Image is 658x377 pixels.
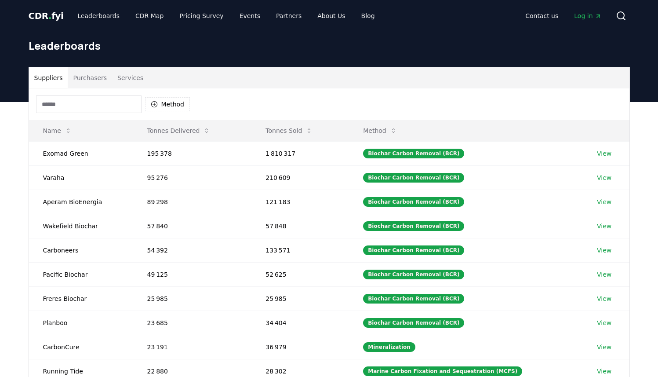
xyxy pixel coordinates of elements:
[133,165,252,190] td: 95 276
[363,342,415,352] div: Mineralization
[29,141,133,165] td: Exomad Green
[567,8,608,24] a: Log in
[597,173,611,182] a: View
[269,8,309,24] a: Partners
[574,11,601,20] span: Log in
[133,335,252,359] td: 23 191
[363,149,464,158] div: Biochar Carbon Removal (BCR)
[29,165,133,190] td: Varaha
[140,122,218,139] button: Tonnes Delivered
[29,11,64,21] span: CDR fyi
[251,335,349,359] td: 36 979
[133,262,252,286] td: 49 125
[363,173,464,183] div: Biochar Carbon Removal (BCR)
[133,238,252,262] td: 54 392
[251,165,349,190] td: 210 609
[29,214,133,238] td: Wakefield Biochar
[29,311,133,335] td: Planboo
[251,214,349,238] td: 57 848
[356,122,404,139] button: Method
[597,198,611,206] a: View
[29,286,133,311] td: Freres Biochar
[133,311,252,335] td: 23 685
[133,190,252,214] td: 89 298
[597,149,611,158] a: View
[29,262,133,286] td: Pacific Biochar
[145,97,190,111] button: Method
[29,335,133,359] td: CarbonCure
[133,141,252,165] td: 195 378
[112,67,149,88] button: Services
[36,122,79,139] button: Name
[518,8,608,24] nav: Main
[251,238,349,262] td: 133 571
[597,246,611,255] a: View
[597,318,611,327] a: View
[172,8,230,24] a: Pricing Survey
[251,262,349,286] td: 52 625
[133,286,252,311] td: 25 985
[29,67,68,88] button: Suppliers
[48,11,51,21] span: .
[251,190,349,214] td: 121 183
[363,318,464,328] div: Biochar Carbon Removal (BCR)
[354,8,382,24] a: Blog
[29,10,64,22] a: CDR.fyi
[363,197,464,207] div: Biochar Carbon Removal (BCR)
[251,286,349,311] td: 25 985
[128,8,171,24] a: CDR Map
[133,214,252,238] td: 57 840
[70,8,382,24] nav: Main
[597,270,611,279] a: View
[363,245,464,255] div: Biochar Carbon Removal (BCR)
[363,294,464,304] div: Biochar Carbon Removal (BCR)
[597,222,611,231] a: View
[363,221,464,231] div: Biochar Carbon Removal (BCR)
[363,270,464,279] div: Biochar Carbon Removal (BCR)
[597,294,611,303] a: View
[70,8,127,24] a: Leaderboards
[310,8,352,24] a: About Us
[233,8,267,24] a: Events
[597,343,611,351] a: View
[597,367,611,376] a: View
[29,39,630,53] h1: Leaderboards
[251,141,349,165] td: 1 810 317
[363,366,522,376] div: Marine Carbon Fixation and Sequestration (MCFS)
[68,67,112,88] button: Purchasers
[29,238,133,262] td: Carboneers
[518,8,565,24] a: Contact us
[251,311,349,335] td: 34 404
[29,190,133,214] td: Aperam BioEnergia
[258,122,320,139] button: Tonnes Sold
